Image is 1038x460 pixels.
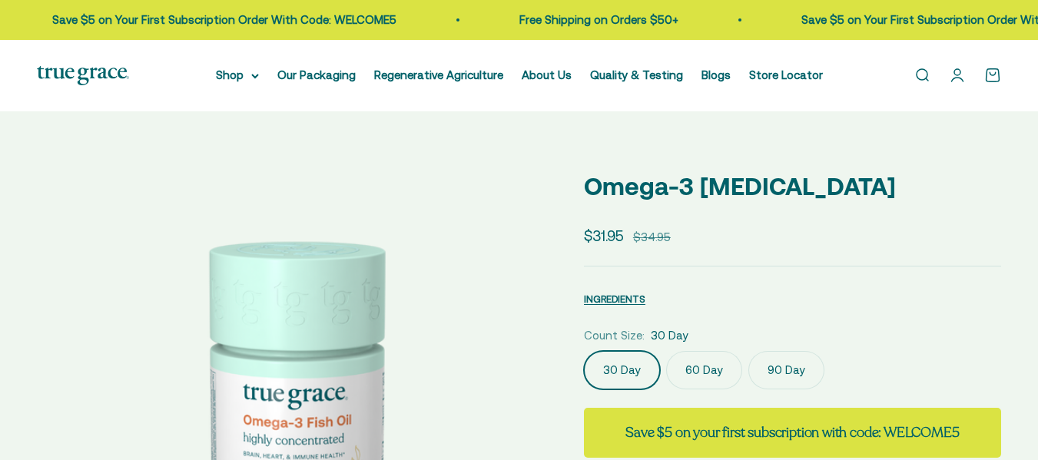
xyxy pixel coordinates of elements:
[749,68,823,81] a: Store Locator
[518,13,677,26] a: Free Shipping on Orders $50+
[51,11,395,29] p: Save $5 on Your First Subscription Order With Code: WELCOME5
[522,68,572,81] a: About Us
[584,290,645,308] button: INGREDIENTS
[374,68,503,81] a: Regenerative Agriculture
[584,293,645,305] span: INGREDIENTS
[584,167,1001,206] p: Omega-3 [MEDICAL_DATA]
[625,423,959,442] strong: Save $5 on your first subscription with code: WELCOME5
[701,68,731,81] a: Blogs
[277,68,356,81] a: Our Packaging
[590,68,683,81] a: Quality & Testing
[584,326,645,345] legend: Count Size:
[633,228,671,247] compare-at-price: $34.95
[584,224,624,247] sale-price: $31.95
[651,326,688,345] span: 30 Day
[216,66,259,84] summary: Shop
